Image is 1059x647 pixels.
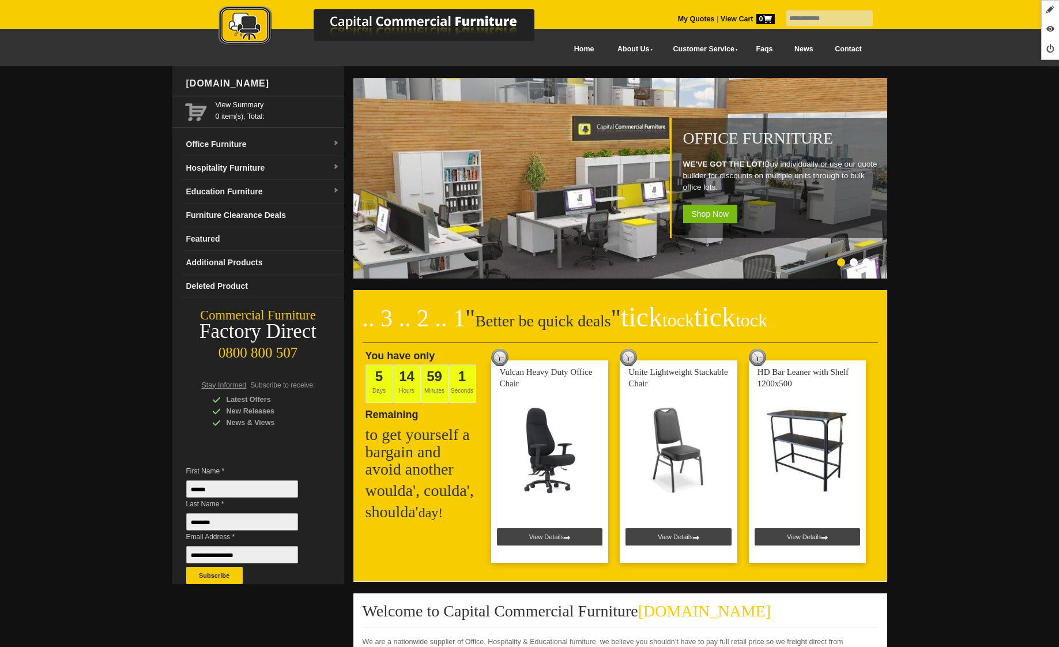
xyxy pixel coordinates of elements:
[182,180,344,204] a: Education Furnituredropdown
[620,349,637,366] img: tick tock deal clock
[187,6,590,51] a: Capital Commercial Furniture Logo
[250,381,315,389] span: Subscribe to receive:
[333,187,340,194] img: dropdown
[862,258,870,266] li: Page dot 3
[611,305,767,332] span: "
[186,567,243,584] button: Subscribe
[212,405,322,417] div: New Releases
[683,160,765,168] strong: WE'VE GOT THE LOT!
[375,368,383,384] span: 5
[824,36,872,62] a: Contact
[837,258,845,266] li: Page dot 1
[182,251,344,274] a: Additional Products
[186,498,315,510] span: Last Name *
[427,368,442,384] span: 59
[638,602,771,620] span: [DOMAIN_NAME]
[678,15,715,23] a: My Quotes
[683,159,881,193] p: Buy individually or use our quote builder for discounts on multiple units through to bulk office ...
[718,15,774,23] a: View Cart0
[393,364,421,403] span: Hours
[365,426,481,478] h2: to get yourself a bargain and avoid another
[187,6,590,48] img: Capital Commercial Furniture Logo
[363,305,466,332] span: .. 3 .. 2 .. 1
[172,339,344,361] div: 0800 800 507
[745,36,784,62] a: Faqs
[353,78,890,279] img: Office Furniture
[333,140,340,147] img: dropdown
[216,99,340,111] a: View Summary
[683,205,738,223] span: Shop Now
[660,36,745,62] a: Customer Service
[365,404,419,420] span: Remaining
[399,368,414,384] span: 14
[491,349,508,366] img: tick tock deal clock
[363,603,878,627] h2: Welcome to Capital Commercial Furniture
[172,323,344,340] div: Factory Direct
[756,14,775,24] span: 0
[216,99,340,121] span: 0 item(s), Total:
[182,274,344,298] a: Deleted Product
[182,133,344,156] a: Office Furnituredropdown
[186,531,315,543] span: Email Address *
[365,350,435,362] span: You have only
[419,505,443,520] span: day!
[212,394,322,405] div: Latest Offers
[182,204,344,227] a: Furniture Clearance Deals
[662,310,694,330] span: tock
[212,417,322,428] div: News & Views
[353,272,890,280] a: Office Furniture WE'VE GOT THE LOT!Buy individually or use our quote builder for discounts on mul...
[850,258,858,266] li: Page dot 2
[172,307,344,323] div: Commercial Furniture
[458,368,466,384] span: 1
[365,482,481,499] h2: woulda', coulda',
[449,364,476,403] span: Seconds
[186,546,298,563] input: Email Address *
[605,36,660,62] a: About Us
[182,227,344,251] a: Featured
[721,15,775,23] strong: View Cart
[736,310,767,330] span: tock
[683,130,881,147] h1: Office Furniture
[186,465,315,477] span: First Name *
[749,349,766,366] img: tick tock deal clock
[333,164,340,171] img: dropdown
[465,305,475,332] span: "
[363,309,878,343] h2: Better be quick deals
[783,36,824,62] a: News
[186,513,298,531] input: Last Name *
[421,364,449,403] span: Minutes
[182,66,344,101] div: [DOMAIN_NAME]
[365,503,481,521] h2: shoulda'
[186,480,298,498] input: First Name *
[182,156,344,180] a: Hospitality Furnituredropdown
[621,302,767,332] span: tick tick
[365,364,393,403] span: Days
[202,381,247,389] span: Stay Informed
